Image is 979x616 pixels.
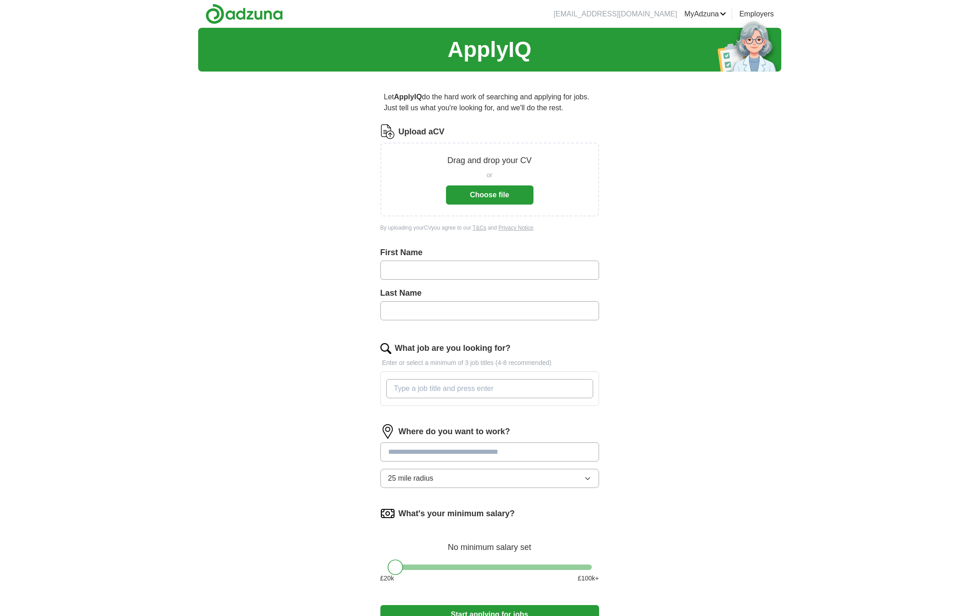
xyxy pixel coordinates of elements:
label: First Name [380,246,599,259]
img: Adzuna logo [205,4,283,24]
a: Privacy Notice [498,225,533,231]
img: salary.png [380,506,395,521]
label: What's your minimum salary? [399,508,515,520]
p: Drag and drop your CV [447,154,532,167]
div: By uploading your CV you agree to our and . [380,224,599,232]
strong: ApplyIQ [394,93,422,101]
img: search.png [380,343,391,354]
li: [EMAIL_ADDRESS][DOMAIN_NAME] [554,9,677,20]
img: CV Icon [380,124,395,139]
label: Upload a CV [399,126,445,138]
span: £ 100 k+ [578,574,599,583]
div: No minimum salary set [380,532,599,554]
label: Last Name [380,287,599,299]
p: Enter or select a minimum of 3 job titles (4-8 recommended) [380,358,599,368]
label: Where do you want to work? [399,426,510,438]
a: T&Cs [472,225,486,231]
span: 25 mile radius [388,473,434,484]
span: or [487,170,492,180]
label: What job are you looking for? [395,342,511,354]
span: £ 20 k [380,574,394,583]
input: Type a job title and press enter [386,379,593,398]
button: 25 mile radius [380,469,599,488]
a: MyAdzuna [684,9,726,20]
a: Employers [739,9,774,20]
p: Let do the hard work of searching and applying for jobs. Just tell us what you're looking for, an... [380,88,599,117]
img: location.png [380,424,395,439]
button: Choose file [446,185,533,205]
h1: ApplyIQ [447,33,531,66]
